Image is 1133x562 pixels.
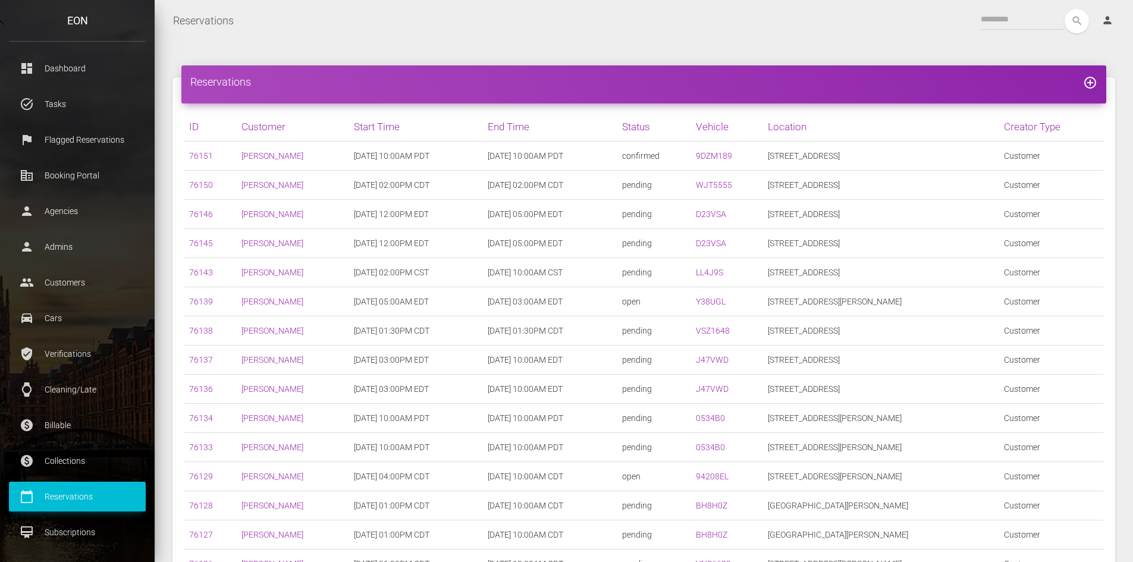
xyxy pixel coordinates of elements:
a: 76145 [189,238,213,248]
a: VSZ1648 [696,326,730,335]
td: [DATE] 03:00PM EDT [349,346,483,375]
a: paid Collections [9,446,146,476]
a: corporate_fare Booking Portal [9,161,146,190]
th: Start Time [349,112,483,142]
td: Customer [999,375,1103,404]
a: D23VSA [696,209,726,219]
p: Tasks [18,95,137,113]
a: [PERSON_NAME] [241,297,303,306]
td: [DATE] 02:00PM CST [349,258,483,287]
td: [DATE] 02:00PM CDT [483,171,617,200]
td: Customer [999,171,1103,200]
p: Agencies [18,202,137,220]
a: drive_eta Cars [9,303,146,333]
th: Customer [237,112,349,142]
a: [PERSON_NAME] [241,209,303,219]
a: calendar_today Reservations [9,482,146,511]
a: verified_user Verifications [9,339,146,369]
td: [STREET_ADDRESS][PERSON_NAME] [763,287,999,316]
td: pending [617,229,691,258]
a: 76129 [189,472,213,481]
td: Customer [999,287,1103,316]
a: 76138 [189,326,213,335]
a: 76150 [189,180,213,190]
td: [STREET_ADDRESS] [763,229,999,258]
a: [PERSON_NAME] [241,472,303,481]
td: [DATE] 10:00AM CDT [483,491,617,520]
td: [DATE] 05:00PM EDT [483,229,617,258]
td: [STREET_ADDRESS] [763,200,999,229]
td: [STREET_ADDRESS] [763,142,999,171]
td: [DATE] 12:00PM EDT [349,200,483,229]
a: 76127 [189,530,213,539]
td: [DATE] 10:00AM PDT [483,404,617,433]
td: [DATE] 10:00AM EDT [483,346,617,375]
a: 76128 [189,501,213,510]
td: pending [617,404,691,433]
a: LL4J9S [696,268,723,277]
a: card_membership Subscriptions [9,517,146,547]
td: [DATE] 10:00AM EDT [483,375,617,404]
td: [DATE] 10:00AM CST [483,258,617,287]
td: [DATE] 03:00AM EDT [483,287,617,316]
td: pending [617,171,691,200]
i: add_circle_outline [1083,76,1097,90]
th: Vehicle [691,112,763,142]
td: [STREET_ADDRESS] [763,346,999,375]
td: [DATE] 10:00AM PDT [483,433,617,462]
a: person [1093,9,1124,33]
a: dashboard Dashboard [9,54,146,83]
a: Y38UGL [696,297,726,306]
td: [DATE] 10:00AM PDT [483,142,617,171]
td: Customer [999,491,1103,520]
a: [PERSON_NAME] [241,501,303,510]
td: [DATE] 10:00AM CDT [483,520,617,550]
td: Customer [999,258,1103,287]
th: End Time [483,112,617,142]
button: search [1065,9,1089,33]
td: pending [617,433,691,462]
a: 76151 [189,151,213,161]
td: open [617,462,691,491]
a: [PERSON_NAME] [241,413,303,423]
a: 76134 [189,413,213,423]
td: [DATE] 10:00AM PDT [349,433,483,462]
a: [PERSON_NAME] [241,355,303,365]
a: Reservations [173,6,234,36]
p: Verifications [18,345,137,363]
td: [STREET_ADDRESS] [763,171,999,200]
th: Creator Type [999,112,1103,142]
a: paid Billable [9,410,146,440]
td: [DATE] 01:00PM CDT [349,491,483,520]
a: person Admins [9,232,146,262]
a: 76146 [189,209,213,219]
td: [DATE] 04:00PM CDT [349,462,483,491]
i: person [1101,14,1113,26]
p: Dashboard [18,59,137,77]
a: 76133 [189,442,213,452]
a: 76137 [189,355,213,365]
p: Reservations [18,488,137,506]
a: [PERSON_NAME] [241,442,303,452]
td: pending [617,258,691,287]
td: [STREET_ADDRESS] [763,316,999,346]
td: [STREET_ADDRESS][PERSON_NAME] [763,433,999,462]
p: Customers [18,274,137,291]
a: task_alt Tasks [9,89,146,119]
td: [DATE] 10:00AM CDT [483,462,617,491]
a: BH8H0Z [696,501,727,510]
td: [DATE] 05:00AM EDT [349,287,483,316]
td: pending [617,200,691,229]
a: [PERSON_NAME] [241,238,303,248]
a: 0534B0 [696,413,725,423]
th: Status [617,112,691,142]
p: Admins [18,238,137,256]
td: Customer [999,229,1103,258]
a: 76136 [189,384,213,394]
a: person Agencies [9,196,146,226]
a: J47VWD [696,384,729,394]
p: Flagged Reservations [18,131,137,149]
a: J47VWD [696,355,729,365]
a: D23VSA [696,238,726,248]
